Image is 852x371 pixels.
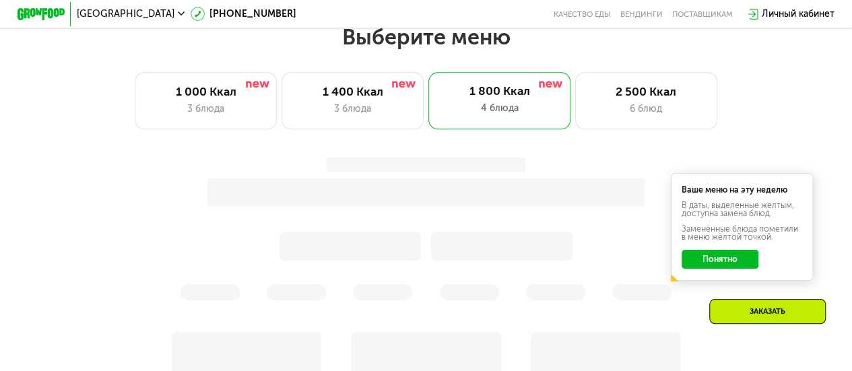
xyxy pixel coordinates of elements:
[587,85,704,99] div: 2 500 Ккал
[148,102,265,116] div: 3 блюда
[294,85,412,99] div: 1 400 Ккал
[682,201,802,218] div: В даты, выделенные желтым, доступна замена блюд.
[77,9,174,19] span: [GEOGRAPHIC_DATA]
[762,7,834,21] div: Личный кабинет
[554,9,611,19] a: Качество еды
[709,299,826,324] div: Заказать
[587,102,704,116] div: 6 блюд
[682,186,802,194] div: Ваше меню на эту неделю
[294,102,412,116] div: 3 блюда
[682,225,802,242] div: Заменённые блюда пометили в меню жёлтой точкой.
[682,250,758,269] button: Понятно
[620,9,663,19] a: Вендинги
[440,101,558,115] div: 4 блюда
[672,9,733,19] div: поставщикам
[440,84,558,98] div: 1 800 Ккал
[191,7,296,21] a: [PHONE_NUMBER]
[38,24,814,50] h2: Выберите меню
[148,85,265,99] div: 1 000 Ккал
